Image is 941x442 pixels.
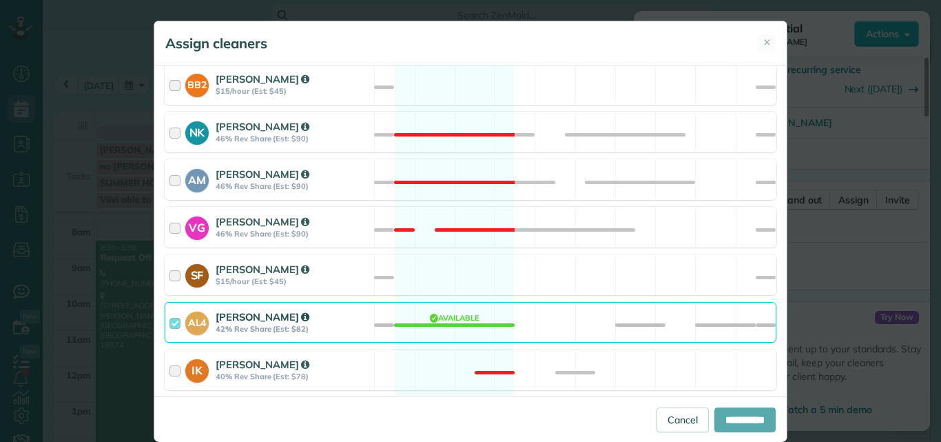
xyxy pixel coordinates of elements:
[216,72,309,86] strong: [PERSON_NAME]
[763,36,771,49] span: ✕
[216,310,309,323] strong: [PERSON_NAME]
[216,215,309,228] strong: [PERSON_NAME]
[185,217,209,236] strong: VG
[216,168,309,181] strong: [PERSON_NAME]
[216,372,370,381] strong: 40% Rev Share (Est: $78)
[216,277,370,286] strong: $15/hour (Est: $45)
[185,169,209,188] strong: AM
[216,358,309,371] strong: [PERSON_NAME]
[216,86,370,96] strong: $15/hour (Est: $45)
[216,181,370,191] strong: 46% Rev Share (Est: $90)
[185,312,209,330] strong: AL4
[216,134,370,143] strong: 46% Rev Share (Est: $90)
[216,120,309,133] strong: [PERSON_NAME]
[185,121,209,141] strong: NK
[216,263,309,276] strong: [PERSON_NAME]
[185,359,209,379] strong: IK
[165,34,267,53] h5: Assign cleaners
[656,408,709,432] a: Cancel
[216,324,370,334] strong: 42% Rev Share (Est: $82)
[185,74,209,92] strong: BB2
[185,264,209,283] strong: SF
[216,229,370,239] strong: 46% Rev Share (Est: $90)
